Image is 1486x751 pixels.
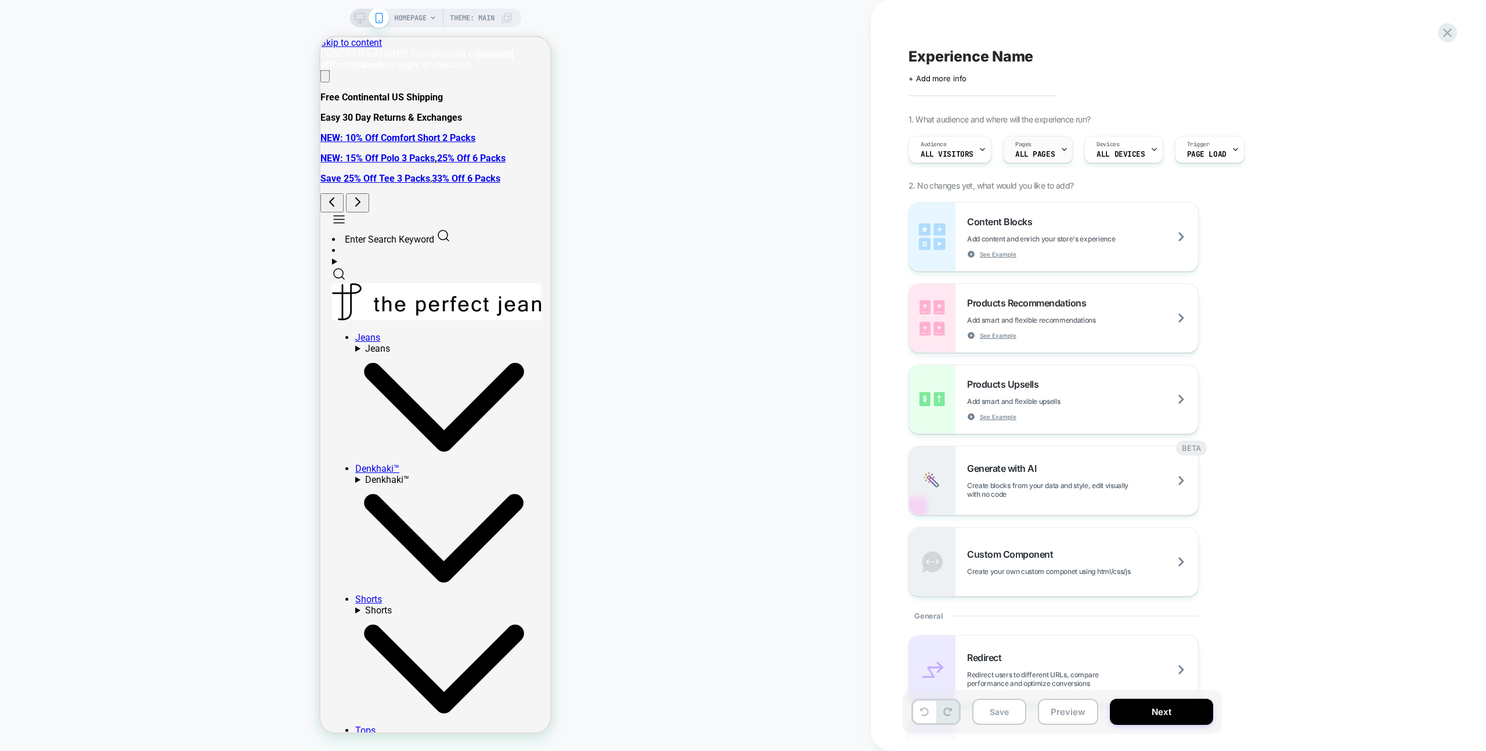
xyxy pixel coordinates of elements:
span: Generate with AI [967,463,1042,474]
div: General [908,597,1199,635]
span: Add smart and flexible upsells [967,397,1118,406]
span: Add smart and flexible recommendations [967,316,1154,324]
span: Create blocks from your data and style, edit visually with no code [967,481,1198,499]
a: 33% Off 6 Packs [111,136,180,147]
span: ALL DEVICES [1097,150,1145,158]
span: Devices [1097,140,1119,149]
span: Pages [1015,140,1031,149]
a: 25% Off 6 Packs [117,115,185,127]
span: Custom Component [967,548,1059,560]
span: + Add more info [908,74,966,83]
span: Shorts [45,568,71,579]
a: Tops [35,688,55,699]
span: 1. What audience and where will the experience run? [908,114,1090,124]
drawer-button: Menu [12,180,26,192]
a: The Perfect Jean Logo [12,246,212,286]
summary: Shorts [35,568,212,688]
span: Redirect users to different URLs, compare performance and optimize conversions [967,670,1198,688]
span: Enter Search Keyword [24,197,114,208]
button: Next announcement bar message [26,156,49,175]
span: Redirect [967,652,1007,663]
a: Jeans [35,295,60,306]
span: See Example [980,331,1016,340]
button: Next [1110,699,1213,725]
span: 2. No changes yet, what would you like to add? [908,180,1073,190]
span: Denkhaki™ [45,437,89,448]
span: Content Blocks [967,216,1038,228]
a: Shorts [35,557,62,568]
span: All Visitors [921,150,973,158]
span: Jeans [45,306,70,317]
span: Add content and enrich your store's experience [967,234,1173,243]
img: The Perfect Jean Logo [12,246,221,283]
button: Preview [1038,699,1098,725]
span: See Example [980,413,1016,421]
span: Theme: MAIN [450,9,495,27]
span: See Example [980,250,1016,258]
drawer-button: Enter Search Keyword [24,197,130,208]
span: Products Recommendations [967,297,1092,309]
span: Create your own custom componet using html/css/js [967,567,1188,576]
div: BETA [1176,441,1207,456]
summary: Enter Search Keywords [12,219,212,246]
span: Page Load [1187,150,1227,158]
span: Audience [921,140,947,149]
span: HOMEPAGE [394,9,427,27]
button: Save [972,699,1026,725]
a: Denkhaki™ [35,426,79,437]
span: Experience Name [908,48,1033,65]
span: Products Upsells [967,378,1044,390]
summary: Jeans [35,306,212,426]
strong: [name] [32,22,60,33]
summary: Denkhaki™ [35,437,212,557]
span: Trigger [1187,140,1210,149]
span: ALL PAGES [1015,150,1055,158]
